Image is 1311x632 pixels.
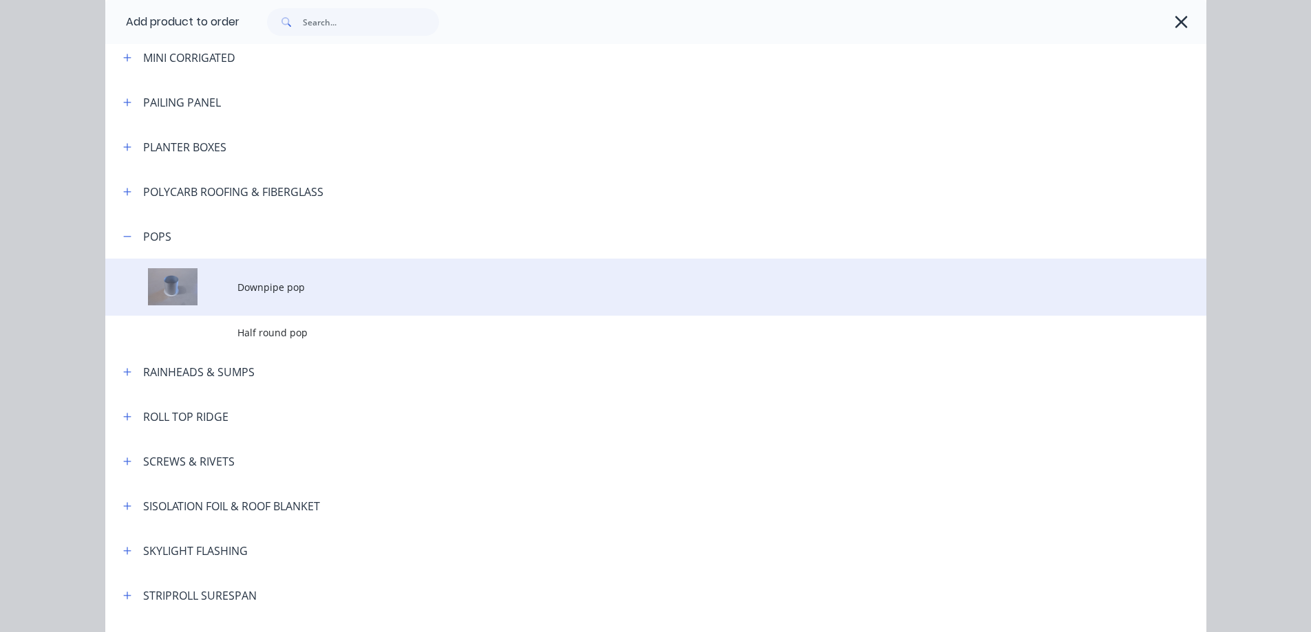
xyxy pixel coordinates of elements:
div: PLANTER BOXES [143,139,226,155]
div: POLYCARB ROOFING & FIBERGLASS [143,184,323,200]
div: RAINHEADS & SUMPS [143,364,255,380]
span: Half round pop [237,325,1012,340]
span: Downpipe pop [237,280,1012,294]
input: Search... [303,8,439,36]
div: POPS [143,228,171,245]
div: MINI CORRIGATED [143,50,235,66]
div: ROLL TOP RIDGE [143,408,228,425]
div: PAILING PANEL [143,94,221,111]
div: SISOLATION FOIL & ROOF BLANKET [143,498,320,514]
div: SKYLIGHT FLASHING [143,543,248,559]
div: SCREWS & RIVETS [143,453,235,470]
div: STRIPROLL SURESPAN [143,587,257,604]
